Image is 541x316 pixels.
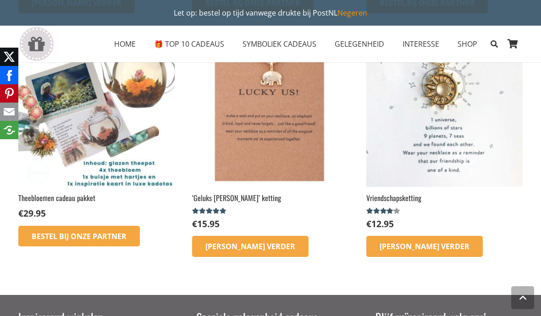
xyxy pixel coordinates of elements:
[233,33,326,55] a: SYMBOLIEK CADEAUSSYMBOLIEK CADEAUS Menu
[366,31,523,230] a: VriendschapskettingGewaardeerd 4.00 uit 5 €12.95
[18,207,46,219] bdi: 29.95
[145,33,233,55] a: 🎁 TOP 10 CADEAUS🎁 TOP 10 CADEAUS Menu
[366,207,402,215] div: Gewaardeerd 4.00 uit 5
[366,218,394,230] bdi: 12.95
[192,207,227,215] span: Gewaardeerd uit 5
[366,207,394,215] span: Gewaardeerd uit 5
[458,39,477,49] span: SHOP
[18,207,23,219] span: €
[486,33,502,55] a: Zoeken
[192,31,348,230] a: ‘Geluks [PERSON_NAME]’ kettingGewaardeerd 5.00 uit 5 €15.95
[105,33,145,55] a: HOMEHOME Menu
[393,33,448,55] a: INTERESSEINTERESSE Menu
[502,26,523,62] a: Winkelwagen
[192,218,197,230] span: €
[114,39,136,49] span: HOME
[192,218,220,230] bdi: 15.95
[366,236,483,257] a: Lees meer over “Vriendschapsketting”
[18,226,140,247] a: Bestel bij onze Partner
[192,236,309,257] a: Lees meer over “'Geluks Olifant' ketting”
[326,33,393,55] a: GELEGENHEIDGELEGENHEID Menu
[335,39,384,49] span: GELEGENHEID
[192,31,348,187] img: Vriendschap cadeautje: symbolische Olifant Geluks ketting met wenskaartje - www.inspirerendwinkel...
[154,39,224,49] span: 🎁 TOP 10 CADEAUS
[366,31,523,187] img: Persoonlijke cadeau vriendschap vriendin ketting - bestel op inspirerendwinkelen.nl
[511,286,534,309] a: Terug naar top
[18,31,175,220] a: Theebloemen cadeau pakket €29.95
[448,33,486,55] a: SHOPSHOP Menu
[403,39,439,49] span: INTERESSE
[366,193,523,203] h2: Vriendschapsketting
[192,207,227,215] div: Gewaardeerd 5.00 uit 5
[18,193,175,203] h2: Theebloemen cadeau pakket
[366,218,371,230] span: €
[337,8,367,18] a: Negeren
[192,193,348,203] h2: ‘Geluks [PERSON_NAME]’ ketting
[243,39,316,49] span: SYMBOLIEK CADEAUS
[18,31,175,187] img: Thee cadeau pakket Moederdag 2025 kado: Theebloemen Theepot voor een verjaardag of als vriendinne...
[18,27,55,61] a: gift-box-icon-grey-inspirerendwinkelen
